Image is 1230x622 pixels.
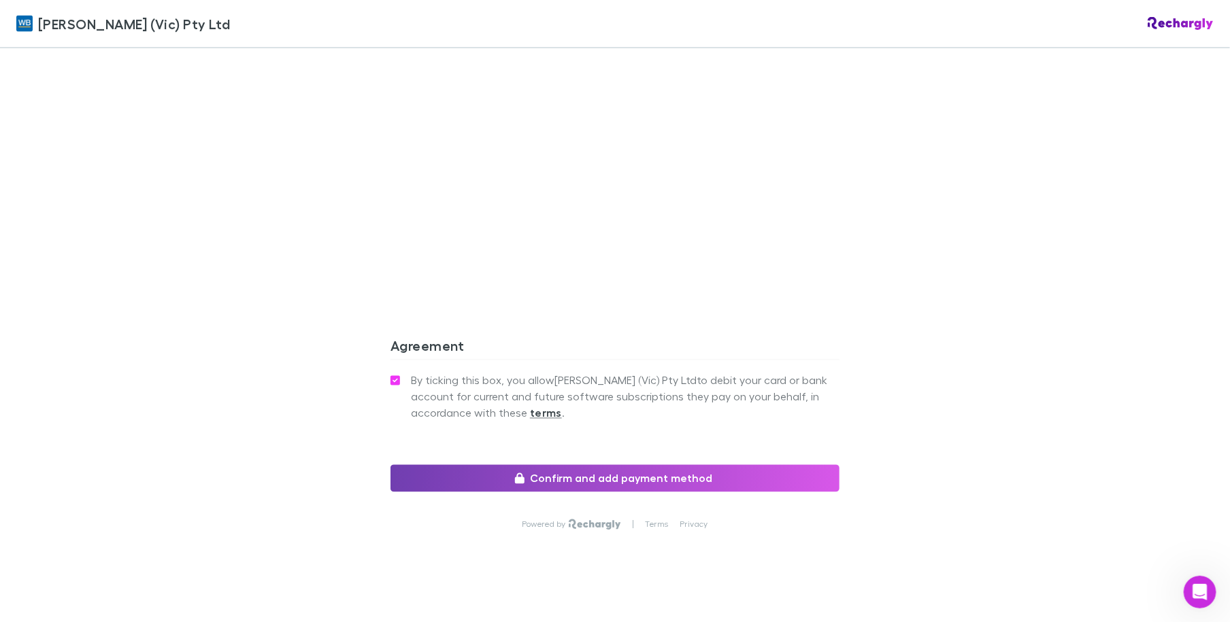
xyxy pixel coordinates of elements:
[1148,17,1214,31] img: Rechargly Logo
[38,14,230,34] span: [PERSON_NAME] (Vic) Pty Ltd
[16,16,33,32] img: William Buck (Vic) Pty Ltd's Logo
[390,465,840,492] button: Confirm and add payment method
[522,519,569,530] p: Powered by
[632,519,634,530] p: |
[530,407,562,420] strong: terms
[1184,576,1216,608] iframe: Intercom live chat
[569,519,621,530] img: Rechargly Logo
[390,338,840,360] h3: Agreement
[646,519,669,530] a: Terms
[680,519,708,530] a: Privacy
[411,373,840,421] span: By ticking this box, you allow [PERSON_NAME] (Vic) Pty Ltd to debit your card or bank account for...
